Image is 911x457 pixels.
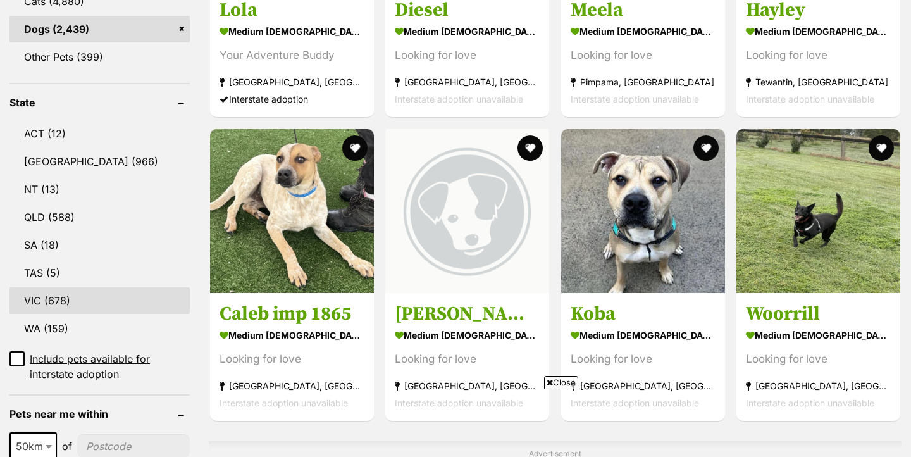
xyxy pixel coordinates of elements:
strong: [GEOGRAPHIC_DATA], [GEOGRAPHIC_DATA] [220,73,364,91]
h3: Caleb imp 1865 [220,302,364,326]
a: NT (13) [9,176,190,203]
a: Koba medium [DEMOGRAPHIC_DATA] Dog Looking for love [GEOGRAPHIC_DATA], [GEOGRAPHIC_DATA] Intersta... [561,292,725,421]
strong: [GEOGRAPHIC_DATA], [GEOGRAPHIC_DATA] [746,377,891,394]
a: SA (18) [9,232,190,258]
button: favourite [693,135,718,161]
div: Looking for love [220,351,364,368]
span: Interstate adoption unavailable [746,398,874,408]
iframe: Advertisement [149,394,762,451]
img: Woorrill - Australian Kelpie Dog [736,129,900,293]
a: WA (159) [9,315,190,342]
strong: medium [DEMOGRAPHIC_DATA] Dog [220,22,364,41]
strong: medium [DEMOGRAPHIC_DATA] Dog [746,326,891,344]
strong: [GEOGRAPHIC_DATA], [GEOGRAPHIC_DATA] [220,377,364,394]
button: favourite [869,135,894,161]
header: Pets near me within [9,408,190,420]
strong: Tewantin, [GEOGRAPHIC_DATA] [746,73,891,91]
div: Looking for love [746,351,891,368]
a: Woorrill medium [DEMOGRAPHIC_DATA] Dog Looking for love [GEOGRAPHIC_DATA], [GEOGRAPHIC_DATA] Inte... [736,292,900,421]
strong: medium [DEMOGRAPHIC_DATA] Dog [746,22,891,41]
div: Your Adventure Buddy [220,47,364,64]
span: Include pets available for interstate adoption [30,351,190,382]
div: Looking for love [395,351,540,368]
strong: [GEOGRAPHIC_DATA], [GEOGRAPHIC_DATA] [395,377,540,394]
strong: [GEOGRAPHIC_DATA], [GEOGRAPHIC_DATA] [571,377,716,394]
div: Looking for love [395,47,540,64]
a: [PERSON_NAME] medium [DEMOGRAPHIC_DATA] Dog Looking for love [GEOGRAPHIC_DATA], [GEOGRAPHIC_DATA]... [385,292,549,421]
a: ACT (12) [9,120,190,147]
h3: Woorrill [746,302,891,326]
button: favourite [342,135,367,161]
div: Looking for love [571,47,716,64]
strong: medium [DEMOGRAPHIC_DATA] Dog [571,326,716,344]
a: VIC (678) [9,287,190,314]
a: Other Pets (399) [9,44,190,70]
span: of [62,439,72,454]
strong: medium [DEMOGRAPHIC_DATA] Dog [220,326,364,344]
img: Caleb imp 1865 - Australian Cattle Dog [210,129,374,293]
div: Looking for love [571,351,716,368]
div: Interstate adoption [220,91,364,108]
button: favourite [517,135,543,161]
span: Interstate adoption unavailable [746,94,874,104]
a: Include pets available for interstate adoption [9,351,190,382]
a: [GEOGRAPHIC_DATA] (966) [9,148,190,175]
strong: medium [DEMOGRAPHIC_DATA] Dog [395,326,540,344]
strong: [GEOGRAPHIC_DATA], [GEOGRAPHIC_DATA] [395,73,540,91]
h3: [PERSON_NAME] [395,302,540,326]
div: Looking for love [746,47,891,64]
a: TAS (5) [9,260,190,286]
span: Interstate adoption unavailable [571,94,699,104]
img: Koba - American Staffordshire Terrier Dog [561,129,725,293]
strong: medium [DEMOGRAPHIC_DATA] Dog [571,22,716,41]
a: Caleb imp 1865 medium [DEMOGRAPHIC_DATA] Dog Looking for love [GEOGRAPHIC_DATA], [GEOGRAPHIC_DATA... [210,292,374,421]
span: Close [544,376,578,389]
header: State [9,97,190,108]
h3: Koba [571,302,716,326]
a: QLD (588) [9,204,190,230]
span: 50km [11,437,56,455]
a: Dogs (2,439) [9,16,190,42]
strong: medium [DEMOGRAPHIC_DATA] Dog [395,22,540,41]
span: Interstate adoption unavailable [395,94,523,104]
strong: Pimpama, [GEOGRAPHIC_DATA] [571,73,716,91]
